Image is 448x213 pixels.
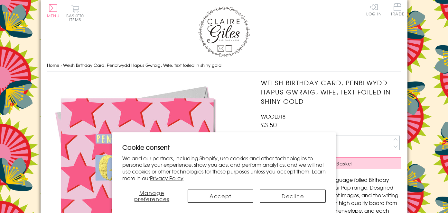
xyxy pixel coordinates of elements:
nav: breadcrumbs [47,59,401,72]
h2: Cookie consent [122,143,326,152]
button: Accept [188,190,254,203]
a: Log In [366,3,382,16]
button: Menu [47,4,60,18]
span: Welsh Birthday Card, Penblwydd Hapus Gwraig, Wife, text foiled in shiny gold [63,62,221,68]
p: We and our partners, including Shopify, use cookies and other technologies to personalize your ex... [122,155,326,182]
a: Trade [391,3,404,17]
button: Basket0 items [66,5,84,22]
h1: Welsh Birthday Card, Penblwydd Hapus Gwraig, Wife, text foiled in shiny gold [261,78,401,106]
button: Manage preferences [122,190,181,203]
a: Privacy Policy [150,174,183,182]
span: Trade [391,3,404,16]
span: Manage preferences [134,189,170,203]
span: WCOL018 [261,112,285,120]
span: › [61,62,62,68]
button: Decline [260,190,326,203]
span: Menu [47,13,60,19]
img: Claire Giles Greetings Cards [198,6,250,57]
a: Home [47,62,59,68]
span: 0 items [69,13,84,22]
span: £3.50 [261,120,277,129]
